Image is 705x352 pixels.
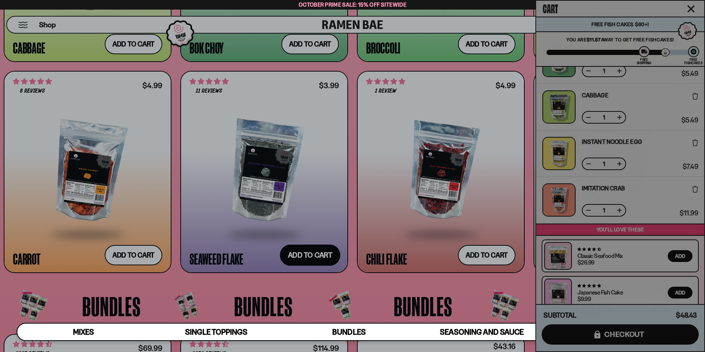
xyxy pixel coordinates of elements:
a: Bundles [283,324,416,340]
a: Seasoning and Sauce [415,324,548,340]
span: Bundles [332,327,365,337]
span: Mixes [73,327,94,337]
a: Mixes [17,324,150,340]
span: Seasoning and Sauce [440,327,524,337]
span: Single Toppings [185,327,247,337]
a: Single Toppings [150,324,283,340]
span: October Prime Sale: 15% off Sitewide [299,1,406,8]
